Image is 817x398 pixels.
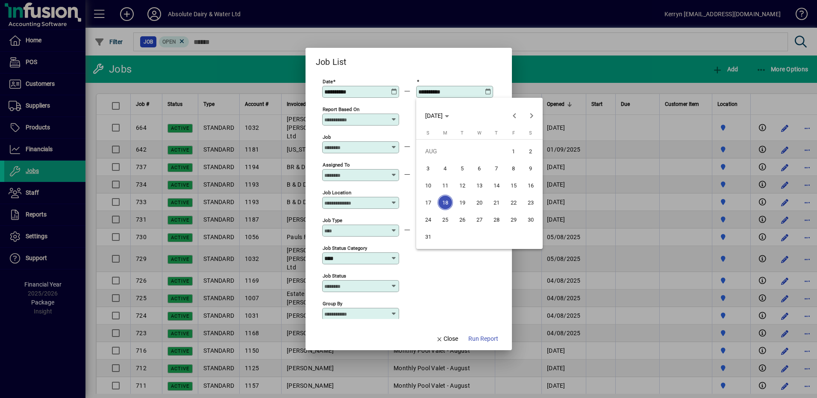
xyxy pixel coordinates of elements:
[437,177,454,194] button: Mon Aug 11 2025
[454,194,471,211] button: Tue Aug 19 2025
[443,130,447,136] span: M
[472,178,487,193] span: 13
[455,178,470,193] span: 12
[489,161,504,176] span: 7
[489,178,504,193] span: 14
[523,107,540,124] button: Next month
[437,160,454,177] button: Mon Aug 04 2025
[523,161,538,176] span: 9
[438,212,453,227] span: 25
[522,194,539,211] button: Sat Aug 23 2025
[420,229,436,244] span: 31
[438,195,453,210] span: 18
[420,143,505,160] td: AUG
[454,160,471,177] button: Tue Aug 05 2025
[461,130,464,136] span: T
[512,130,515,136] span: F
[488,177,505,194] button: Thu Aug 14 2025
[506,195,521,210] span: 22
[477,130,482,136] span: W
[522,177,539,194] button: Sat Aug 16 2025
[495,130,498,136] span: T
[420,178,436,193] span: 10
[422,108,453,123] button: Choose month and year
[505,211,522,228] button: Fri Aug 29 2025
[420,195,436,210] span: 17
[506,161,521,176] span: 8
[506,212,521,227] span: 29
[472,195,487,210] span: 20
[505,160,522,177] button: Fri Aug 08 2025
[522,160,539,177] button: Sat Aug 09 2025
[471,211,488,228] button: Wed Aug 27 2025
[420,177,437,194] button: Sun Aug 10 2025
[454,177,471,194] button: Tue Aug 12 2025
[420,212,436,227] span: 24
[471,194,488,211] button: Wed Aug 20 2025
[420,160,437,177] button: Sun Aug 03 2025
[472,161,487,176] span: 6
[471,177,488,194] button: Wed Aug 13 2025
[454,211,471,228] button: Tue Aug 26 2025
[505,194,522,211] button: Fri Aug 22 2025
[472,212,487,227] span: 27
[488,194,505,211] button: Thu Aug 21 2025
[455,161,470,176] span: 5
[523,178,538,193] span: 16
[438,178,453,193] span: 11
[488,211,505,228] button: Thu Aug 28 2025
[505,177,522,194] button: Fri Aug 15 2025
[420,194,437,211] button: Sun Aug 17 2025
[506,107,523,124] button: Previous month
[523,212,538,227] span: 30
[523,195,538,210] span: 23
[505,143,522,160] button: Fri Aug 01 2025
[506,178,521,193] span: 15
[438,161,453,176] span: 4
[420,228,437,245] button: Sun Aug 31 2025
[471,160,488,177] button: Wed Aug 06 2025
[455,195,470,210] span: 19
[523,143,538,159] span: 2
[437,194,454,211] button: Mon Aug 18 2025
[455,212,470,227] span: 26
[420,161,436,176] span: 3
[437,211,454,228] button: Mon Aug 25 2025
[522,211,539,228] button: Sat Aug 30 2025
[488,160,505,177] button: Thu Aug 07 2025
[420,211,437,228] button: Sun Aug 24 2025
[489,195,504,210] span: 21
[506,143,521,159] span: 1
[425,112,443,119] span: [DATE]
[522,143,539,160] button: Sat Aug 02 2025
[529,130,532,136] span: S
[426,130,429,136] span: S
[489,212,504,227] span: 28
